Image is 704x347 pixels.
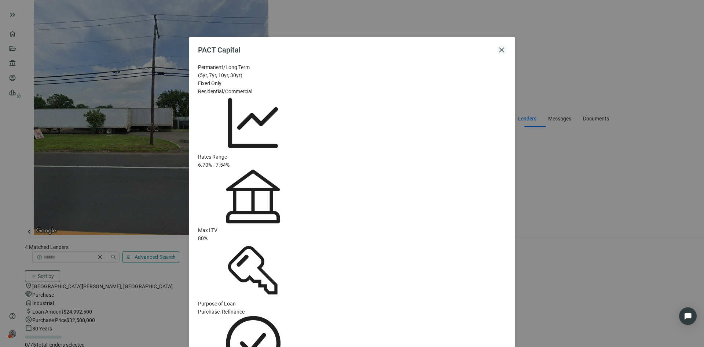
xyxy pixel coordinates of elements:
[198,71,506,79] div: (5yr, 7yr, 10yr, 30yr)
[198,87,506,95] div: Residential/Commercial
[198,227,217,233] span: Max LTV
[198,63,506,71] div: Permanent/Long Term
[198,161,506,169] article: 6.70% - 7.54%
[497,46,506,54] button: close
[198,46,494,54] h2: PACT Capital
[198,301,236,307] span: Purpose of Loan
[198,80,221,86] span: Fixed Only
[198,308,506,316] article: Purchase, Refinance
[198,234,506,242] article: 80%
[198,154,227,160] span: Rates Range
[679,307,697,325] div: Open Intercom Messenger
